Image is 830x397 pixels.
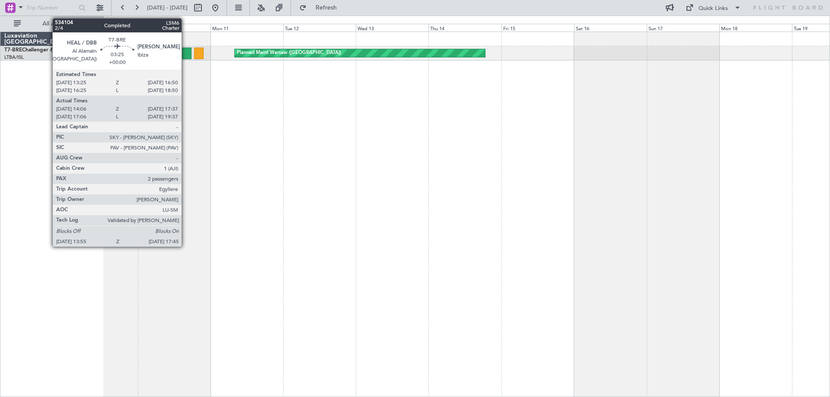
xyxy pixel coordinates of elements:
[295,1,347,15] button: Refresh
[681,1,745,15] button: Quick Links
[283,24,356,32] div: Tue 12
[356,24,428,32] div: Wed 13
[237,47,341,60] div: Planned Maint Warsaw ([GEOGRAPHIC_DATA])
[574,24,647,32] div: Sat 16
[699,4,728,13] div: Quick Links
[719,24,792,32] div: Mon 18
[138,24,211,32] div: Sun 10
[308,5,345,11] span: Refresh
[4,48,22,53] span: T7-BRE
[147,4,188,12] span: [DATE] - [DATE]
[22,21,91,27] span: All Aircraft
[4,54,24,60] a: LTBA/ISL
[211,24,283,32] div: Mon 11
[428,24,501,32] div: Thu 14
[4,48,59,53] a: T7-BREChallenger 604
[26,1,76,14] input: Trip Number
[501,24,574,32] div: Fri 15
[105,17,119,25] div: [DATE]
[10,17,94,31] button: All Aircraft
[647,24,719,32] div: Sun 17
